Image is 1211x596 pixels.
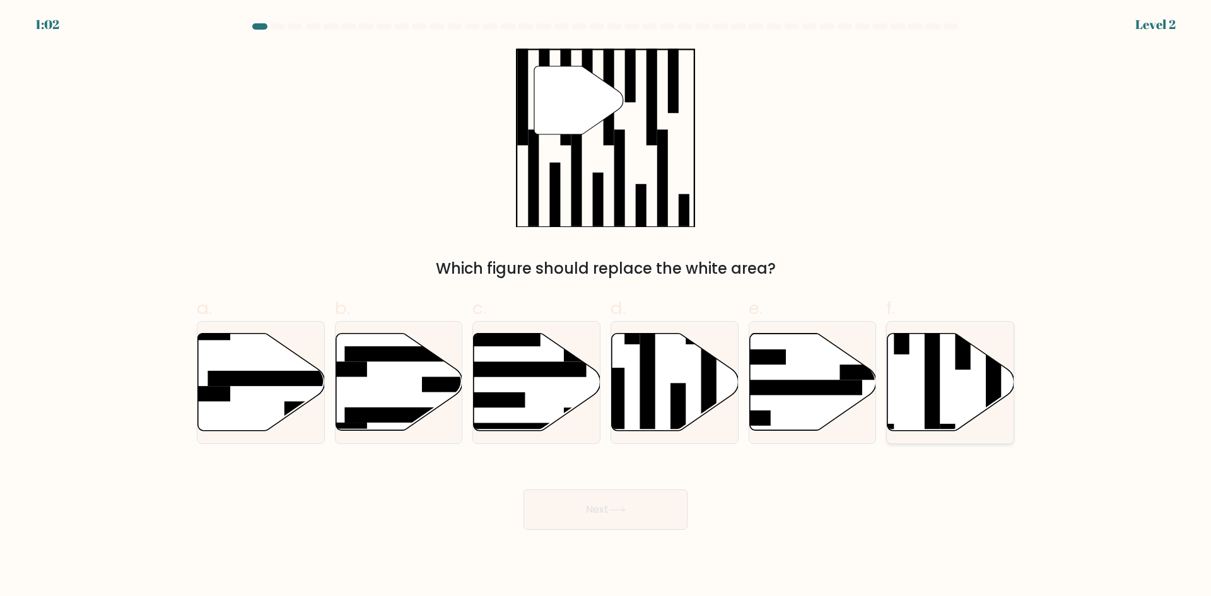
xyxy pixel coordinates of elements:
div: Which figure should replace the white area? [204,257,1007,280]
button: Next [524,489,687,530]
span: d. [611,296,626,320]
span: f. [886,296,895,320]
span: e. [749,296,763,320]
span: c. [472,296,486,320]
div: Level 2 [1135,15,1176,34]
span: a. [197,296,212,320]
span: b. [335,296,350,320]
g: " [534,66,623,134]
div: 1:02 [35,15,59,34]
